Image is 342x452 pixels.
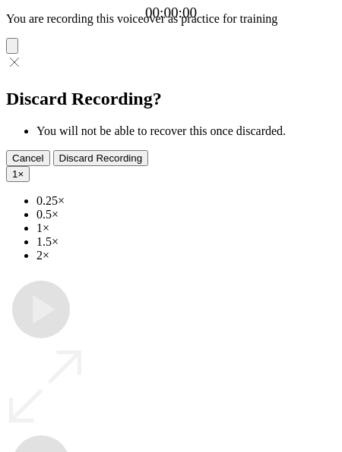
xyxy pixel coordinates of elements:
li: 0.25× [36,194,336,208]
li: 1× [36,221,336,235]
a: 00:00:00 [145,5,197,21]
button: 1× [6,166,30,182]
li: You will not be able to recover this once discarded. [36,124,336,138]
li: 2× [36,249,336,262]
button: Cancel [6,150,50,166]
li: 1.5× [36,235,336,249]
li: 0.5× [36,208,336,221]
p: You are recording this voiceover as practice for training [6,12,336,26]
h2: Discard Recording? [6,89,336,109]
button: Discard Recording [53,150,149,166]
span: 1 [12,168,17,180]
